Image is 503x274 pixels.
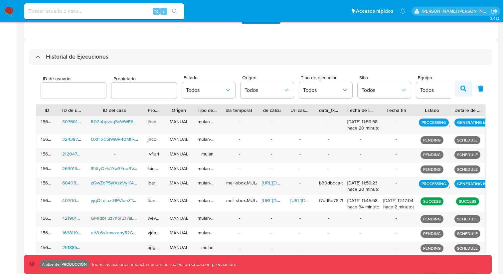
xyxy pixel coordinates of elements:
input: Buscar usuario o caso... [24,7,184,16]
p: Todas las acciones impactan usuarios reales, proceda con precaución. [89,261,236,268]
span: s [163,8,165,14]
span: Accesos rápidos [356,8,393,15]
p: edwin.alonso@mercadolibre.com.co [422,8,489,14]
p: Ambiente: PRODUCCIÓN [42,263,87,266]
a: Salir [491,8,498,15]
button: search-icon [168,7,181,16]
span: 3.161.2 [490,16,500,21]
a: Notificaciones [400,8,406,14]
span: ⌥ [154,8,159,14]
